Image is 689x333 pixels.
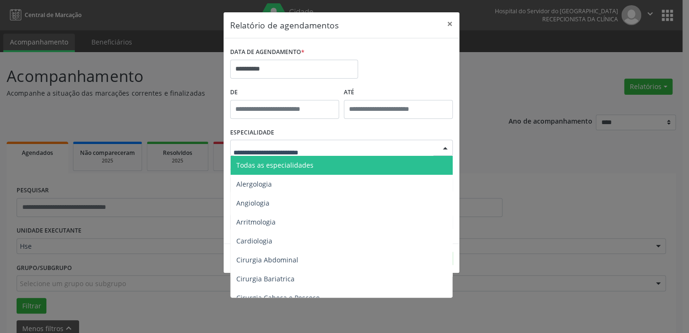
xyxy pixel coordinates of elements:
[236,198,269,207] span: Angiologia
[230,126,274,140] label: ESPECIALIDADE
[230,19,339,31] h5: Relatório de agendamentos
[236,161,313,170] span: Todas as especialidades
[236,255,298,264] span: Cirurgia Abdominal
[236,274,295,283] span: Cirurgia Bariatrica
[230,45,304,60] label: DATA DE AGENDAMENTO
[440,12,459,36] button: Close
[236,293,320,302] span: Cirurgia Cabeça e Pescoço
[344,85,453,100] label: ATÉ
[236,217,276,226] span: Arritmologia
[236,236,272,245] span: Cardiologia
[236,180,272,189] span: Alergologia
[230,85,339,100] label: De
